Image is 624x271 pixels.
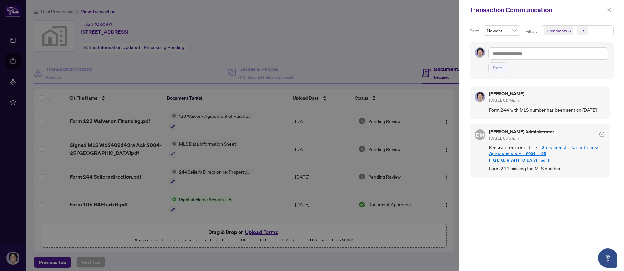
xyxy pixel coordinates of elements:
p: Sort: [470,27,480,34]
a: Signed Listing Agreement 2004-25 [GEOGRAPHIC_DATA]pdf [489,144,600,163]
span: Comments [547,28,567,34]
span: Comments [544,26,573,35]
span: close [568,29,571,32]
span: [DATE], 03:57pm [489,136,519,141]
div: +1 [580,28,585,34]
h5: [PERSON_NAME] Administrator [489,129,554,134]
span: DM [476,131,484,139]
span: Form 244 with MLS number has been sent on [DATE] [489,106,604,114]
span: Requirement - [489,144,604,164]
p: Filter: [526,28,538,35]
span: check-circle [599,132,604,137]
span: [DATE], 01:44pm [489,98,519,103]
img: Profile Icon [475,48,485,57]
span: close [607,8,612,12]
button: Post [488,62,506,73]
span: Form 244 missing the MLS number, [489,165,604,172]
span: Newest [487,26,516,35]
div: Transaction Communication [470,5,605,15]
h5: [PERSON_NAME] [489,92,524,96]
img: Profile Icon [475,92,485,102]
button: Open asap [598,248,617,268]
